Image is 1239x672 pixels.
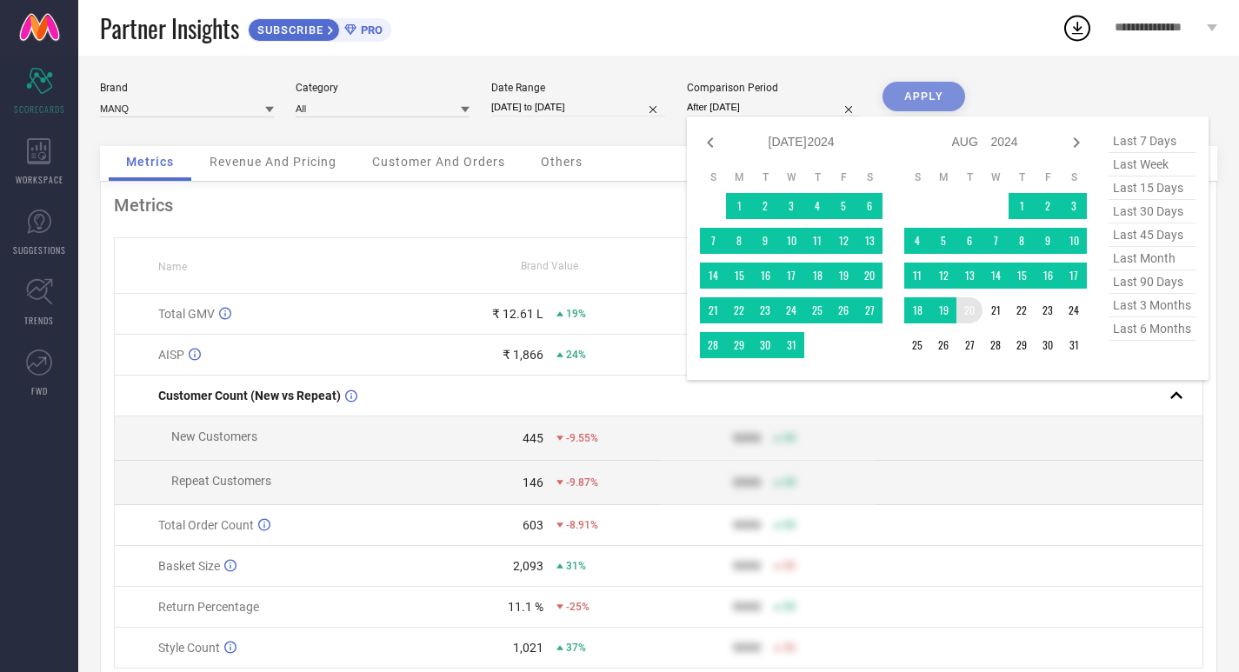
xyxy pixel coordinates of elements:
td: Fri Jul 26 2024 [830,297,856,323]
span: SUBSCRIBE [249,23,328,37]
span: Return Percentage [158,600,259,614]
td: Thu Jul 11 2024 [804,228,830,254]
td: Thu Jul 18 2024 [804,263,830,289]
td: Mon Aug 12 2024 [930,263,956,289]
div: 603 [523,518,543,532]
div: Comparison Period [687,82,861,94]
div: 9999 [733,559,761,573]
span: FWD [31,384,48,397]
td: Thu Aug 22 2024 [1009,297,1035,323]
td: Thu Jul 04 2024 [804,193,830,219]
div: Open download list [1062,12,1093,43]
th: Sunday [904,170,930,184]
td: Mon Jul 22 2024 [726,297,752,323]
span: Customer Count (New vs Repeat) [158,389,341,403]
td: Sat Aug 17 2024 [1061,263,1087,289]
td: Sun Jul 14 2024 [700,263,726,289]
span: TRENDS [24,314,54,327]
a: SUBSCRIBEPRO [248,14,391,42]
span: 31% [566,560,586,572]
span: last 90 days [1109,270,1196,294]
td: Fri Aug 02 2024 [1035,193,1061,219]
td: Wed Jul 31 2024 [778,332,804,358]
span: Total GMV [158,307,215,321]
span: last month [1109,247,1196,270]
div: Brand [100,82,274,94]
span: 50 [783,560,796,572]
span: last week [1109,153,1196,176]
span: 50 [783,432,796,444]
span: Repeat Customers [171,474,271,488]
div: ₹ 12.61 L [492,307,543,321]
input: Select date range [491,98,665,116]
div: 9999 [733,641,761,655]
th: Saturday [1061,170,1087,184]
span: Brand Value [521,260,578,272]
span: Basket Size [158,559,220,573]
span: 50 [783,519,796,531]
span: WORKSPACE [16,173,63,186]
td: Thu Jul 25 2024 [804,297,830,323]
td: Sat Jul 13 2024 [856,228,883,254]
div: Metrics [114,195,1203,216]
span: SUGGESTIONS [13,243,66,256]
td: Sat Aug 03 2024 [1061,193,1087,219]
span: AISP [158,348,184,362]
td: Fri Jul 19 2024 [830,263,856,289]
td: Wed Jul 17 2024 [778,263,804,289]
span: last 3 months [1109,294,1196,317]
td: Mon Jul 15 2024 [726,263,752,289]
td: Mon Jul 08 2024 [726,228,752,254]
input: Select comparison period [687,98,861,116]
td: Wed Aug 07 2024 [983,228,1009,254]
td: Thu Aug 15 2024 [1009,263,1035,289]
div: 445 [523,431,543,445]
td: Mon Aug 19 2024 [930,297,956,323]
td: Sun Jul 28 2024 [700,332,726,358]
span: 50 [783,642,796,654]
td: Wed Aug 21 2024 [983,297,1009,323]
td: Mon Jul 01 2024 [726,193,752,219]
span: Partner Insights [100,10,239,46]
td: Fri Aug 09 2024 [1035,228,1061,254]
td: Thu Aug 08 2024 [1009,228,1035,254]
div: 146 [523,476,543,489]
span: 50 [783,476,796,489]
span: PRO [356,23,383,37]
div: 9999 [733,431,761,445]
span: Others [541,155,583,169]
span: 19% [566,308,586,320]
div: 9999 [733,600,761,614]
td: Tue Jul 16 2024 [752,263,778,289]
span: -8.91% [566,519,598,531]
div: 9999 [733,476,761,489]
span: New Customers [171,429,257,443]
td: Wed Aug 28 2024 [983,332,1009,358]
div: 9999 [733,518,761,532]
span: last 30 days [1109,200,1196,223]
div: 11.1 % [508,600,543,614]
td: Sat Jul 27 2024 [856,297,883,323]
span: last 45 days [1109,223,1196,247]
span: Revenue And Pricing [210,155,336,169]
div: Category [296,82,470,94]
span: last 6 months [1109,317,1196,341]
td: Tue Aug 27 2024 [956,332,983,358]
td: Fri Jul 05 2024 [830,193,856,219]
span: SCORECARDS [14,103,65,116]
div: Previous month [700,132,721,153]
span: Metrics [126,155,174,169]
span: -9.87% [566,476,598,489]
td: Sun Jul 07 2024 [700,228,726,254]
td: Wed Jul 10 2024 [778,228,804,254]
th: Thursday [1009,170,1035,184]
span: last 7 days [1109,130,1196,153]
span: Style Count [158,641,220,655]
td: Sun Aug 25 2024 [904,332,930,358]
td: Sat Aug 31 2024 [1061,332,1087,358]
div: 2,093 [513,559,543,573]
th: Friday [1035,170,1061,184]
td: Wed Jul 03 2024 [778,193,804,219]
td: Wed Aug 14 2024 [983,263,1009,289]
td: Tue Jul 02 2024 [752,193,778,219]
